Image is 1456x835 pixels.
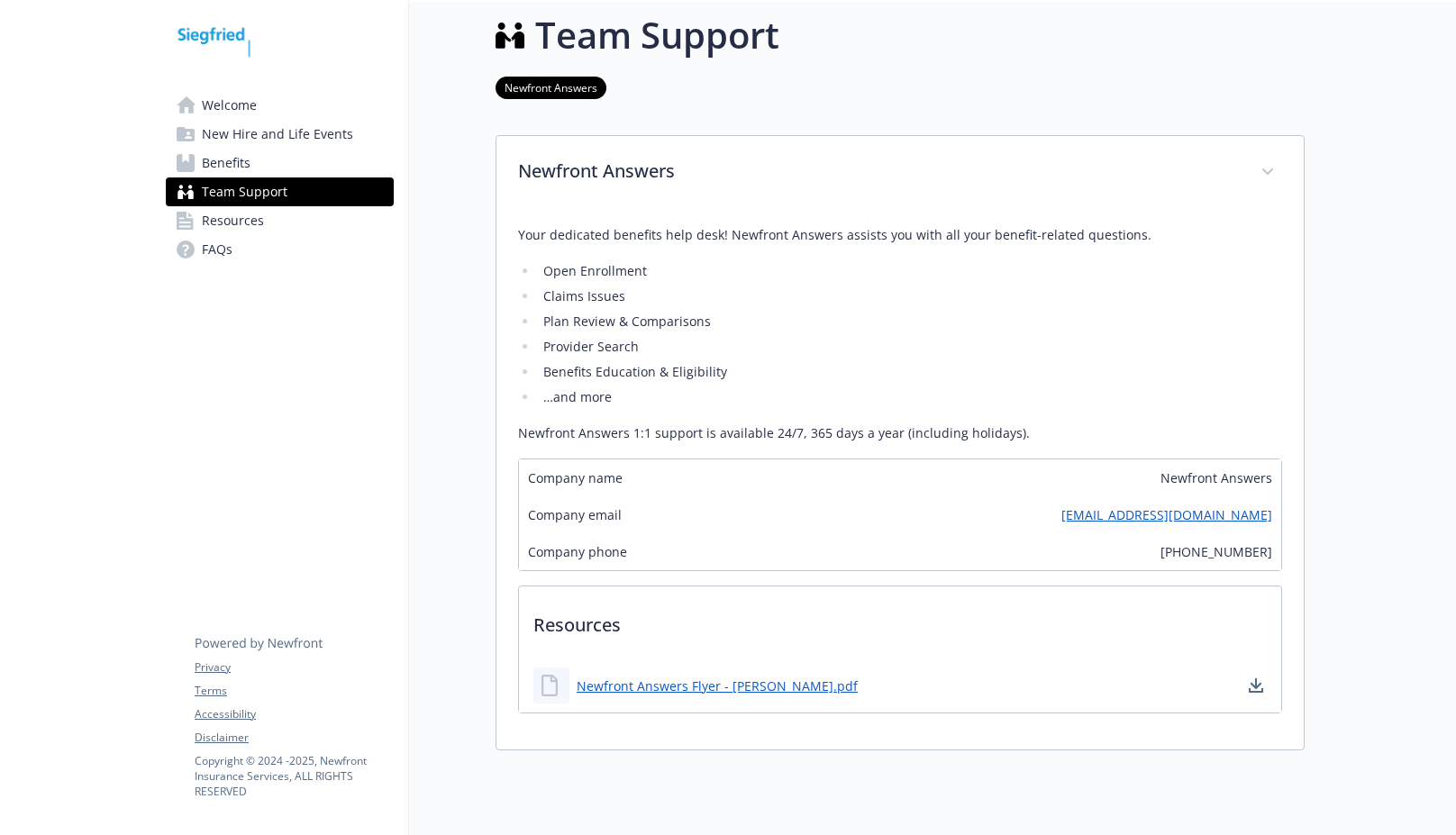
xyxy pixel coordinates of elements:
span: [PHONE_NUMBER] [1160,542,1272,561]
span: New Hire and Life Events [202,120,353,149]
span: Benefits [202,149,250,177]
p: Newfront Answers [518,158,1239,185]
div: Newfront Answers [496,136,1304,210]
li: Plan Review & Comparisons [538,311,1282,332]
div: Newfront Answers [496,210,1304,749]
a: New Hire and Life Events [166,120,394,149]
a: download document [1245,675,1267,696]
a: Newfront Answers [496,78,606,95]
p: Newfront Answers 1:1 support is available 24/7, 365 days a year (including holidays). [518,422,1282,444]
span: Company phone [528,542,627,561]
span: Newfront Answers [1160,468,1272,487]
li: Benefits Education & Eligibility [538,361,1282,383]
span: Welcome [202,91,257,120]
li: Open Enrollment [538,260,1282,282]
a: Privacy [195,659,393,676]
span: Resources [202,206,264,235]
a: Team Support [166,177,394,206]
span: Company name [528,468,623,487]
a: Disclaimer [195,730,393,746]
span: Company email [528,505,622,524]
span: FAQs [202,235,232,264]
a: Newfront Answers Flyer - [PERSON_NAME].pdf [577,676,858,695]
a: Terms [195,683,393,699]
a: Accessibility [195,706,393,722]
li: Provider Search [538,336,1282,358]
a: Welcome [166,91,394,120]
a: FAQs [166,235,394,264]
p: Copyright © 2024 - 2025 , Newfront Insurance Services, ALL RIGHTS RESERVED [195,753,393,799]
a: Benefits [166,149,394,177]
h1: Team Support [535,8,779,62]
li: Claims Issues [538,286,1282,307]
a: Resources [166,206,394,235]
p: Your dedicated benefits help desk! Newfront Answers assists you with all your benefit-related que... [518,224,1282,246]
a: [EMAIL_ADDRESS][DOMAIN_NAME] [1061,505,1272,524]
li: …and more [538,386,1282,408]
span: Team Support [202,177,287,206]
p: Resources [519,586,1281,653]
